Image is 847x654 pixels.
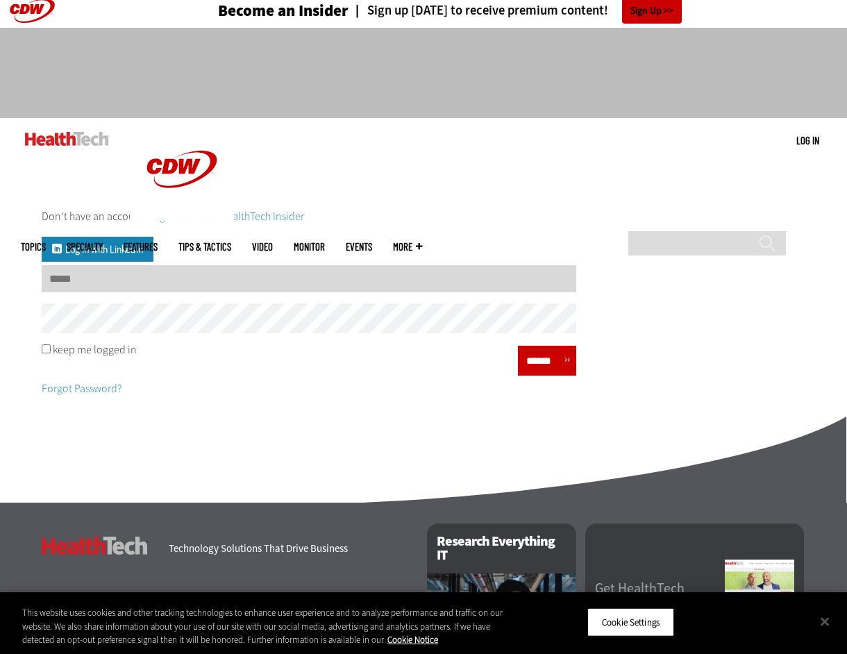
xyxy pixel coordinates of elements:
h4: Technology Solutions That Drive Business [169,544,410,554]
a: Features [124,242,158,252]
div: User menu [796,133,819,148]
img: newsletter screenshot [725,560,794,636]
a: MonITor [294,242,325,252]
a: Sign up [DATE] to receive premium content! [349,4,608,17]
button: Close [810,606,840,637]
a: More information about your privacy [387,634,438,646]
a: CDW [130,210,234,224]
span: Specialty [67,242,103,252]
a: Become an Insider [166,3,349,19]
img: Home [25,132,109,146]
a: Log in [796,134,819,146]
img: Home [130,118,234,221]
span: More [393,242,422,252]
h3: HealthTech [42,537,148,555]
span: Topics [21,242,46,252]
h3: Become an Insider [218,3,349,19]
a: Get HealthTechin your Inbox [595,582,725,610]
div: This website uses cookies and other tracking technologies to enhance user experience and to analy... [22,606,508,647]
iframe: advertisement [171,42,676,104]
button: Cookie Settings [587,607,674,637]
a: Video [252,242,273,252]
a: Tips & Tactics [178,242,231,252]
a: Forgot Password? [42,381,121,396]
a: Events [346,242,372,252]
h2: Research Everything IT [427,523,576,573]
